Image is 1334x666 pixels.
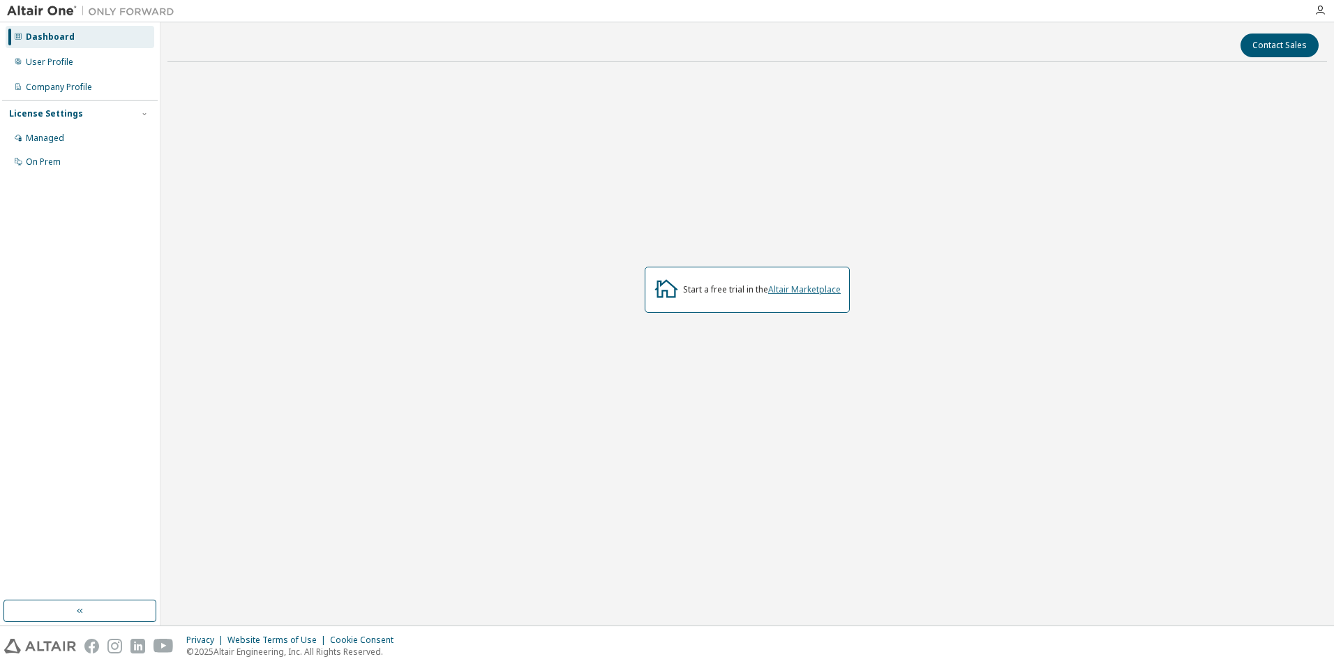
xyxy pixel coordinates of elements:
div: On Prem [26,156,61,168]
a: Altair Marketplace [768,283,841,295]
div: Start a free trial in the [683,284,841,295]
div: Website Terms of Use [227,635,330,646]
p: © 2025 Altair Engineering, Inc. All Rights Reserved. [186,646,402,658]
img: Altair One [7,4,181,18]
div: Privacy [186,635,227,646]
img: facebook.svg [84,639,99,653]
img: instagram.svg [107,639,122,653]
div: License Settings [9,108,83,119]
div: Cookie Consent [330,635,402,646]
div: Dashboard [26,31,75,43]
img: altair_logo.svg [4,639,76,653]
div: Managed [26,133,64,144]
img: youtube.svg [153,639,174,653]
div: Company Profile [26,82,92,93]
div: User Profile [26,57,73,68]
button: Contact Sales [1241,34,1319,57]
img: linkedin.svg [130,639,145,653]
